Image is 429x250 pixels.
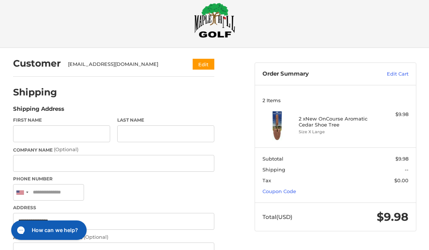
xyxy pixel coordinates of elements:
label: Company Name [13,146,215,153]
span: -- [405,167,408,173]
iframe: Gorgias live chat messenger [7,218,89,243]
span: Subtotal [262,156,283,162]
small: (Optional) [84,234,108,240]
label: Address [13,204,215,211]
legend: Shipping Address [13,105,64,117]
li: Size X Large [299,129,370,135]
button: Edit [193,59,214,70]
div: $9.98 [372,111,408,118]
small: (Optional) [54,146,78,152]
span: $9.98 [377,210,408,224]
h3: Order Summary [262,70,362,78]
span: $0.00 [394,177,408,183]
h2: Shipping [13,86,57,98]
img: Maple Hill Golf [194,3,235,38]
h4: 2 x New OnCourse Aromatic Cedar Shoe Tree [299,116,370,128]
h3: 2 Items [262,97,409,103]
div: [EMAIL_ADDRESS][DOMAIN_NAME] [68,61,178,68]
a: Coupon Code [262,188,296,194]
label: Phone Number [13,176,215,182]
span: Total (USD) [262,213,292,220]
span: Shipping [262,167,285,173]
span: Tax [262,177,271,183]
label: Last Name [117,117,214,124]
div: United States: +1 [13,185,31,201]
a: Edit Cart [362,70,408,78]
label: Apartment/Suite/Building [13,234,215,241]
label: First Name [13,117,110,124]
h2: Customer [13,58,61,69]
span: $9.98 [395,156,408,162]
